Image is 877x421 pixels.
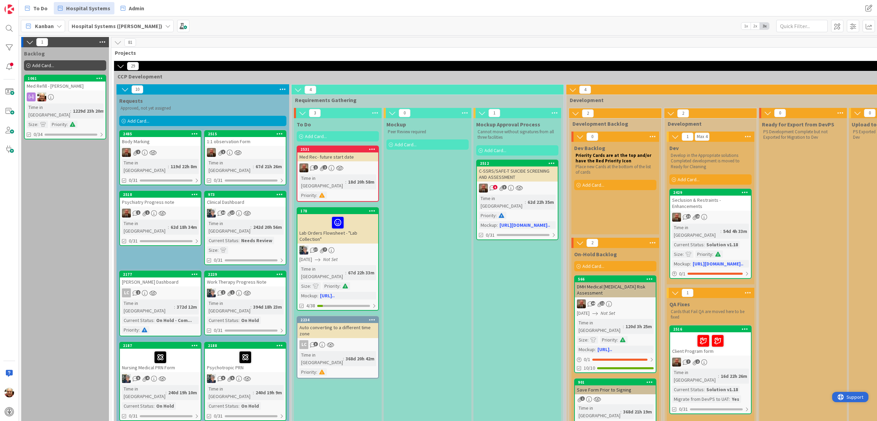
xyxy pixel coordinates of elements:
span: : [617,336,618,344]
div: 2234 [300,318,378,322]
div: Needs Review [239,237,274,244]
div: 2518 [120,191,201,198]
div: 2177 [120,271,201,277]
span: 1 [313,165,318,170]
div: 1:1 observation Form [205,137,286,146]
span: 1 [145,210,150,215]
a: 2177[PERSON_NAME] DashboardLCTime in [GEOGRAPHIC_DATA]:372d 12mCurrent Status:On Hold - Com...Pri... [119,271,201,336]
div: 2229Work Therapy Progress Note [205,271,286,286]
span: 3 [313,342,318,346]
span: 4/38 [306,302,315,309]
span: : [704,386,705,393]
span: : [168,223,169,231]
span: 0/31 [214,257,223,264]
div: 18d 20h 58m [346,178,376,186]
div: Nursing Medical PRN Form [120,349,201,372]
span: : [67,121,68,128]
div: 2187 [123,343,201,348]
span: Hospital Systems [66,4,110,12]
div: Med Rec- future start date [297,152,378,161]
span: : [253,163,254,170]
a: 2187Nursing Medical PRN FormLPTime in [GEOGRAPHIC_DATA]:240d 19h 10mCurrent Status:On Hold0/31 [119,342,201,421]
span: 5 [136,376,140,380]
div: Work Therapy Progress Note [205,277,286,286]
div: 119d 22h 8m [169,163,199,170]
span: 3 [502,185,507,189]
span: : [316,191,317,199]
span: 17 [230,210,235,215]
div: 901 [575,379,656,385]
div: 2234 [297,317,378,323]
a: 2518Psychiatry Progress noteJSTime in [GEOGRAPHIC_DATA]:62d 18h 34m0/31 [119,191,201,246]
div: Time in [GEOGRAPHIC_DATA] [27,103,70,119]
span: : [174,303,175,311]
input: Quick Filter... [776,20,828,32]
div: Time in [GEOGRAPHIC_DATA] [577,404,620,419]
div: Size [207,246,218,254]
span: 0/31 [129,237,138,245]
div: 2485Body Marking [120,131,201,146]
div: Time in [GEOGRAPHIC_DATA] [299,265,345,280]
div: Time in [GEOGRAPHIC_DATA] [479,195,525,210]
span: : [238,237,239,244]
span: : [690,260,691,268]
a: 2512C-SSRS/SAFE-T SUICIDE SCREENING AND ASSESSMENTJSTime in [GEOGRAPHIC_DATA]:62d 22h 35mPriority... [476,160,558,240]
span: 4 [145,376,150,380]
div: JS [477,184,558,193]
div: Priority [299,191,316,199]
img: JS [299,163,308,172]
div: 2531 [297,146,378,152]
span: : [253,389,254,396]
div: Current Status [122,402,153,410]
div: 25151:1 observation Form [205,131,286,146]
div: Seclusion & Restraints - Enhancements [670,196,751,211]
div: JS [575,299,656,308]
img: JS [577,299,586,308]
div: Time in [GEOGRAPHIC_DATA] [207,299,250,314]
span: 1x [741,23,751,29]
div: 178 [297,208,378,214]
div: On Hold [155,402,176,410]
div: JS [120,209,201,218]
div: JS [205,148,286,157]
div: 2485 [123,132,201,136]
div: 2429 [673,190,751,195]
span: : [153,402,155,410]
span: : [525,198,526,206]
span: : [316,368,317,376]
div: LP [297,246,378,255]
img: JS [672,358,681,367]
span: : [345,269,346,276]
div: Solution v1.18 [705,386,740,393]
div: 1061 [25,75,106,82]
a: 566DMH Medical [MEDICAL_DATA] Risk AssessmentJS[DATE]Not SetTime in [GEOGRAPHIC_DATA]:120d 3h 25m... [574,275,656,373]
span: : [343,355,344,362]
span: Add Card... [127,118,149,124]
a: 178Lab Orders Flowsheet - "Lab Collection"LP[DATE]Not SetTime in [GEOGRAPHIC_DATA]:67d 22h 33mSiz... [297,207,379,311]
span: Support [14,1,31,9]
div: 566 [575,276,656,282]
div: JS [670,213,751,222]
div: LP [205,374,286,383]
div: Clinical Dashboard [205,198,286,207]
a: To Do [21,2,52,14]
div: 178Lab Orders Flowsheet - "Lab Collection" [297,208,378,244]
div: Size [299,282,310,290]
div: Auto converting to a different time zone [297,323,378,338]
span: [DATE] [577,310,590,317]
div: Time in [GEOGRAPHIC_DATA] [672,224,720,239]
span: 1 [136,210,140,215]
div: LP [120,374,201,383]
div: 62d 18h 34m [169,223,199,231]
span: : [497,221,498,229]
span: 0/31 [129,177,138,184]
span: 5 [221,376,225,380]
div: 242d 20h 56m [251,223,284,231]
div: Mockup [299,292,317,299]
div: 2515 [208,132,286,136]
div: 0/1 [670,270,751,278]
span: : [623,323,624,330]
div: Priority [323,282,339,290]
div: 2187Nursing Medical PRN Form [120,343,201,372]
img: LP [299,246,308,255]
